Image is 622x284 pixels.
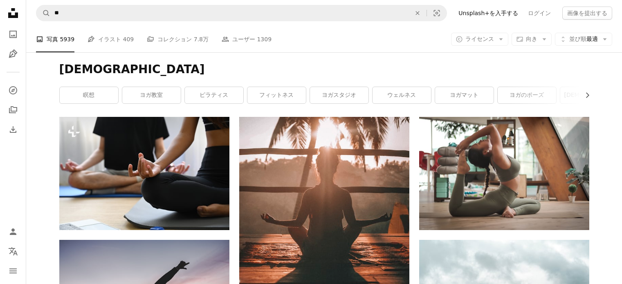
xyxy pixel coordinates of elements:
[60,87,118,103] a: 瞑想
[562,7,612,20] button: 画像を提出する
[435,87,494,103] a: ヨガマット
[122,87,181,103] a: ヨガ教室
[451,33,508,46] button: ライセンス
[194,35,209,44] span: 7.8万
[454,7,523,20] a: Unsplash+を入手する
[580,87,589,103] button: リストを右にスクロールする
[310,87,368,103] a: ヨガスタジオ
[257,35,272,44] span: 1309
[409,5,427,21] button: 全てクリア
[5,224,21,240] a: ログイン / 登録する
[123,35,134,44] span: 409
[512,33,552,46] button: 向き
[419,117,589,230] img: woman doing yoga
[569,36,586,42] span: 並び順
[88,26,134,52] a: イラスト 409
[36,5,447,21] form: サイト内でビジュアルを探す
[59,62,589,77] h1: [DEMOGRAPHIC_DATA]
[498,87,556,103] a: ヨガのポーズ
[239,212,409,219] a: woman doing yoga meditation on brown parquet flooring
[59,170,229,177] a: リビングルームで蓮のポーズでヨガを練習している平和な若いカップル。
[419,170,589,177] a: woman doing yoga
[523,7,556,20] a: ログイン
[5,82,21,98] a: 探す
[147,26,209,52] a: コレクション 7.8万
[5,46,21,62] a: イラスト
[36,5,50,21] button: Unsplashで検索する
[526,36,537,42] span: 向き
[5,102,21,118] a: コレクション
[222,26,272,52] a: ユーザー 1309
[569,35,598,43] span: 最適
[555,33,612,46] button: 並び順最適
[185,87,243,103] a: ピラティス
[427,5,447,21] button: ビジュアル検索
[560,87,619,103] a: [DEMOGRAPHIC_DATA]
[247,87,306,103] a: フィットネス
[5,26,21,42] a: 写真
[5,243,21,259] button: 言語
[59,117,229,230] img: リビングルームで蓮のポーズでヨガを練習している平和な若いカップル。
[5,121,21,138] a: ダウンロード履歴
[5,263,21,279] button: メニュー
[373,87,431,103] a: ウェルネス
[465,36,494,42] span: ライセンス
